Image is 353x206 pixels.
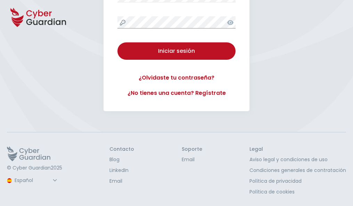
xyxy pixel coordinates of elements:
[109,178,134,185] a: Email
[249,156,346,163] a: Aviso legal y condiciones de uso
[249,178,346,185] a: Política de privacidad
[182,156,202,163] a: Email
[182,146,202,153] h3: Soporte
[117,74,236,82] a: ¿Olvidaste tu contraseña?
[123,47,230,55] div: Iniciar sesión
[117,42,236,60] button: Iniciar sesión
[109,146,134,153] h3: Contacto
[249,167,346,174] a: Condiciones generales de contratación
[117,89,236,97] a: ¿No tienes una cuenta? Regístrate
[7,165,62,171] p: © Cyber Guardian 2025
[109,156,134,163] a: Blog
[7,178,12,183] img: region-logo
[109,167,134,174] a: LinkedIn
[249,188,346,196] a: Política de cookies
[249,146,346,153] h3: Legal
